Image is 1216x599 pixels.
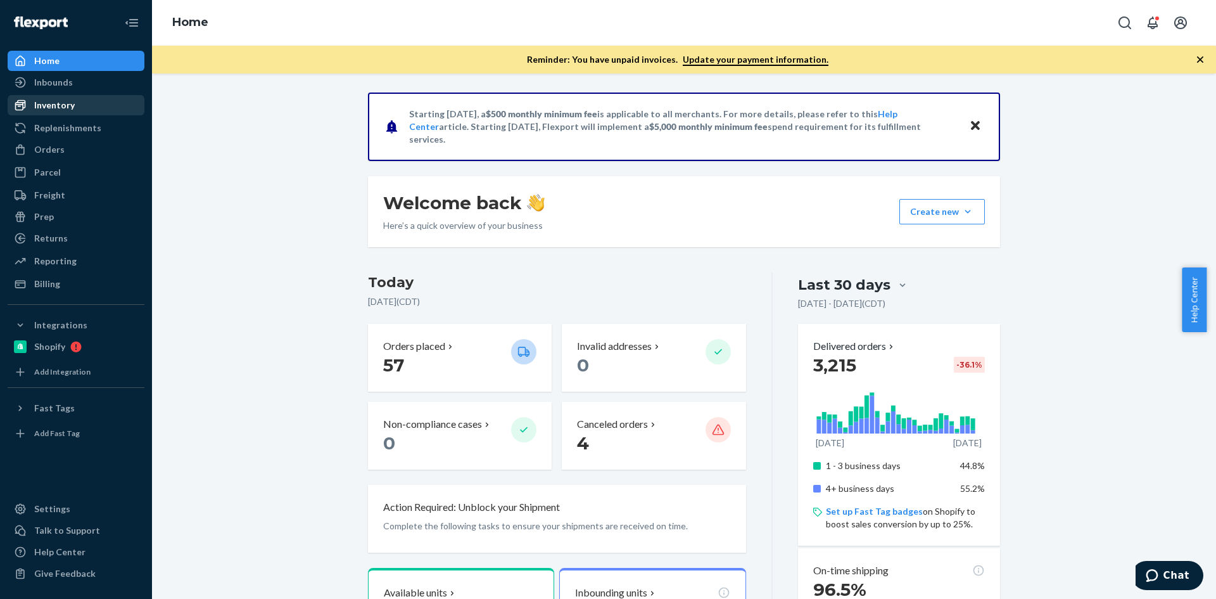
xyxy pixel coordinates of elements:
button: Orders placed 57 [368,324,552,392]
div: Add Integration [34,366,91,377]
button: Talk to Support [8,520,144,541]
span: 3,215 [813,354,856,376]
div: Inventory [34,99,75,112]
div: -36.1 % [954,357,985,373]
p: [DATE] ( CDT ) [368,295,746,308]
div: Shopify [34,340,65,353]
button: Close [967,117,984,136]
p: Complete the following tasks to ensure your shipments are received on time. [383,520,731,532]
div: Replenishments [34,122,101,134]
p: [DATE] [953,437,982,449]
div: Talk to Support [34,524,100,537]
a: Add Integration [8,362,144,382]
button: Create new [899,199,985,224]
p: on Shopify to boost sales conversion by up to 25%. [826,505,985,531]
div: Prep [34,210,54,223]
p: Non-compliance cases [383,417,482,432]
div: Parcel [34,166,61,179]
a: Parcel [8,162,144,183]
div: Reporting [34,255,77,267]
p: Starting [DATE], a is applicable to all merchants. For more details, please refer to this article... [409,108,957,146]
div: Integrations [34,319,87,332]
a: Shopify [8,337,144,357]
div: Help Center [34,546,85,558]
a: Billing [8,274,144,294]
button: Close Navigation [119,10,144,35]
div: Give Feedback [34,567,96,580]
a: Inbounds [8,72,144,93]
span: 55.2% [960,483,985,494]
button: Fast Tags [8,398,144,418]
button: Integrations [8,315,144,335]
div: Billing [34,278,60,290]
h3: Today [368,273,746,293]
a: Prep [8,207,144,227]
span: 57 [383,354,404,376]
div: Orders [34,143,65,156]
button: Open account menu [1168,10,1193,35]
p: [DATE] - [DATE] ( CDT ) [798,297,885,310]
div: Last 30 days [798,275,890,295]
img: hand-wave emoji [527,194,545,212]
div: Add Fast Tag [34,428,80,439]
ol: breadcrumbs [162,4,218,41]
a: Home [8,51,144,71]
p: Reminder: You have unpaid invoices. [527,53,828,66]
p: Orders placed [383,339,445,354]
p: Invalid addresses [577,339,652,354]
span: $5,000 monthly minimum fee [649,121,768,132]
a: Settings [8,499,144,519]
div: Freight [34,189,65,202]
a: Home [172,15,208,29]
a: Replenishments [8,118,144,138]
a: Returns [8,228,144,248]
button: Delivered orders [813,339,896,354]
p: 4+ business days [826,482,951,495]
button: Give Feedback [8,564,144,584]
p: Canceled orders [577,417,648,432]
p: Action Required: Unblock your Shipment [383,500,560,515]
a: Inventory [8,95,144,115]
div: Inbounds [34,76,73,89]
iframe: Opens a widget where you can chat to one of our agents [1136,561,1203,593]
h1: Welcome back [383,191,545,214]
span: 0 [383,432,395,454]
span: 44.8% [960,460,985,471]
a: Freight [8,185,144,205]
a: Reporting [8,251,144,271]
button: Invalid addresses 0 [562,324,745,392]
div: Returns [34,232,68,245]
p: On-time shipping [813,564,889,578]
span: $500 monthly minimum fee [486,108,597,119]
a: Add Fast Tag [8,423,144,444]
a: Orders [8,139,144,160]
p: 1 - 3 business days [826,460,951,472]
a: Set up Fast Tag badges [826,506,923,517]
a: Update your payment information. [683,54,828,66]
div: Home [34,55,60,67]
p: Here’s a quick overview of your business [383,219,545,232]
div: Fast Tags [34,402,75,415]
span: 4 [577,432,589,454]
div: Settings [34,503,70,515]
button: Open Search Box [1112,10,1137,35]
button: Open notifications [1140,10,1165,35]
button: Help Center [1182,267,1206,332]
span: 0 [577,354,589,376]
button: Canceled orders 4 [562,402,745,470]
button: Non-compliance cases 0 [368,402,552,470]
a: Help Center [8,542,144,562]
img: Flexport logo [14,16,68,29]
p: [DATE] [816,437,844,449]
